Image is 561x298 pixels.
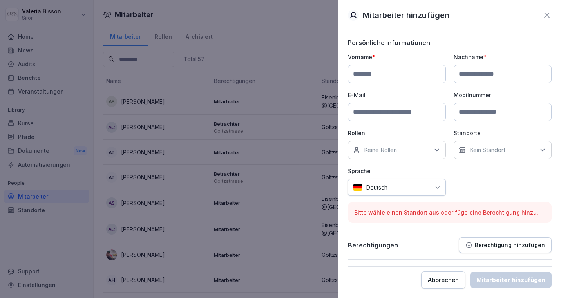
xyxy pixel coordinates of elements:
button: Berechtigung hinzufügen [459,237,552,253]
p: Kein Standort [470,146,505,154]
p: Keine Rollen [364,146,397,154]
p: Mobilnummer [454,91,552,99]
p: Rollen [348,129,446,137]
p: Sprache [348,167,446,175]
div: Abbrechen [428,276,459,284]
p: Berechtigung hinzufügen [475,242,545,248]
p: Nachname [454,53,552,61]
div: Deutsch [348,179,446,196]
p: E-Mail [348,91,446,99]
p: Persönliche informationen [348,39,552,47]
p: Berechtigungen [348,241,398,249]
img: de.svg [353,184,362,191]
button: Abbrechen [421,271,465,289]
p: Vorname [348,53,446,61]
button: Mitarbeiter hinzufügen [470,272,552,288]
p: Bitte wähle einen Standort aus oder füge eine Berechtigung hinzu. [354,208,545,217]
p: Standorte [454,129,552,137]
div: Mitarbeiter hinzufügen [476,276,545,284]
p: Mitarbeiter hinzufügen [363,9,449,21]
